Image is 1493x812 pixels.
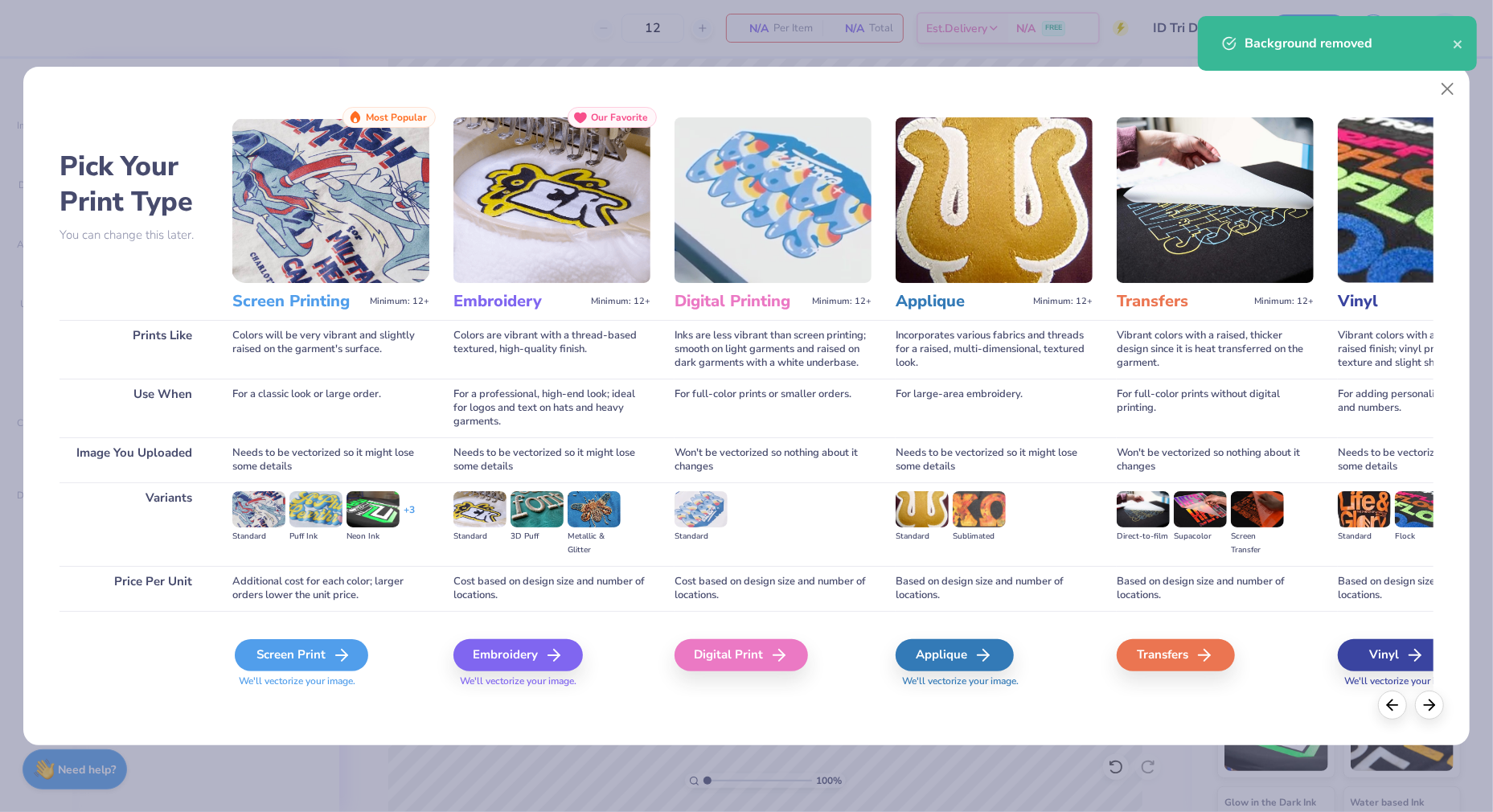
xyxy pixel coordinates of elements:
div: Vibrant colors with a raised, thicker design since it is heat transferred on the garment. [1117,320,1314,379]
div: Image You Uploaded [59,437,208,482]
img: Standard [675,491,728,527]
div: Based on design size and number of locations. [896,566,1093,611]
div: For full-color prints or smaller orders. [675,379,872,437]
div: Won't be vectorized so nothing about it changes [1117,437,1314,482]
img: Digital Printing [675,117,872,283]
span: We'll vectorize your image. [232,675,429,688]
div: Standard [675,530,728,543]
div: Standard [232,530,285,543]
img: Standard [232,491,285,527]
span: Most Popular [366,112,427,123]
img: 3D Puff [511,491,564,527]
img: Standard [1338,491,1391,527]
img: Neon Ink [347,491,400,527]
div: Transfers [1117,639,1235,671]
div: Based on design size and number of locations. [1117,566,1314,611]
div: + 3 [404,503,415,531]
img: Transfers [1117,117,1314,283]
h3: Vinyl [1338,291,1469,312]
div: Additional cost for each color; larger orders lower the unit price. [232,566,429,611]
div: Embroidery [453,639,583,671]
span: Our Favorite [591,112,648,123]
img: Puff Ink [289,491,342,527]
div: Standard [453,530,507,543]
img: Supacolor [1174,491,1227,527]
div: Puff Ink [289,530,342,543]
div: 3D Puff [511,530,564,543]
div: Digital Print [675,639,808,671]
span: Minimum: 12+ [591,296,650,307]
div: For a classic look or large order. [232,379,429,437]
div: Cost based on design size and number of locations. [453,566,650,611]
div: Won't be vectorized so nothing about it changes [675,437,872,482]
div: For large-area embroidery. [896,379,1093,437]
img: Standard [453,491,507,527]
div: Screen Transfer [1231,530,1284,557]
h2: Pick Your Print Type [59,149,208,219]
div: Incorporates various fabrics and threads for a raised, multi-dimensional, textured look. [896,320,1093,379]
div: Needs to be vectorized so it might lose some details [453,437,650,482]
div: Standard [1338,530,1391,543]
h3: Digital Printing [675,291,806,312]
img: Metallic & Glitter [568,491,621,527]
div: Use When [59,379,208,437]
div: Flock [1395,530,1448,543]
div: Applique [896,639,1014,671]
div: Vinyl [1338,639,1456,671]
div: Background removed [1245,34,1453,53]
img: Screen Transfer [1231,491,1284,527]
div: Cost based on design size and number of locations. [675,566,872,611]
div: Colors will be very vibrant and slightly raised on the garment's surface. [232,320,429,379]
h3: Applique [896,291,1027,312]
span: Minimum: 12+ [370,296,429,307]
img: Standard [896,491,949,527]
div: Supacolor [1174,530,1227,543]
img: Screen Printing [232,117,429,283]
div: For full-color prints without digital printing. [1117,379,1314,437]
span: We'll vectorize your image. [896,675,1093,688]
span: We'll vectorize your image. [453,675,650,688]
div: Price Per Unit [59,566,208,611]
div: Direct-to-film [1117,530,1170,543]
img: Embroidery [453,117,650,283]
div: Neon Ink [347,530,400,543]
div: For a professional, high-end look; ideal for logos and text on hats and heavy garments. [453,379,650,437]
div: Needs to be vectorized so it might lose some details [232,437,429,482]
div: Variants [59,482,208,565]
div: Needs to be vectorized so it might lose some details [896,437,1093,482]
div: Inks are less vibrant than screen printing; smooth on light garments and raised on dark garments ... [675,320,872,379]
h3: Embroidery [453,291,584,312]
img: Flock [1395,491,1448,527]
img: Sublimated [953,491,1006,527]
button: Close [1433,74,1463,105]
div: Colors are vibrant with a thread-based textured, high-quality finish. [453,320,650,379]
img: Applique [896,117,1093,283]
p: You can change this later. [59,228,208,242]
div: Sublimated [953,530,1006,543]
div: Screen Print [235,639,368,671]
img: Direct-to-film [1117,491,1170,527]
div: Prints Like [59,320,208,379]
span: Minimum: 12+ [812,296,872,307]
span: Minimum: 12+ [1033,296,1093,307]
div: Standard [896,530,949,543]
button: close [1453,34,1464,53]
div: Metallic & Glitter [568,530,621,557]
h3: Transfers [1117,291,1248,312]
span: Minimum: 12+ [1254,296,1314,307]
h3: Screen Printing [232,291,363,312]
